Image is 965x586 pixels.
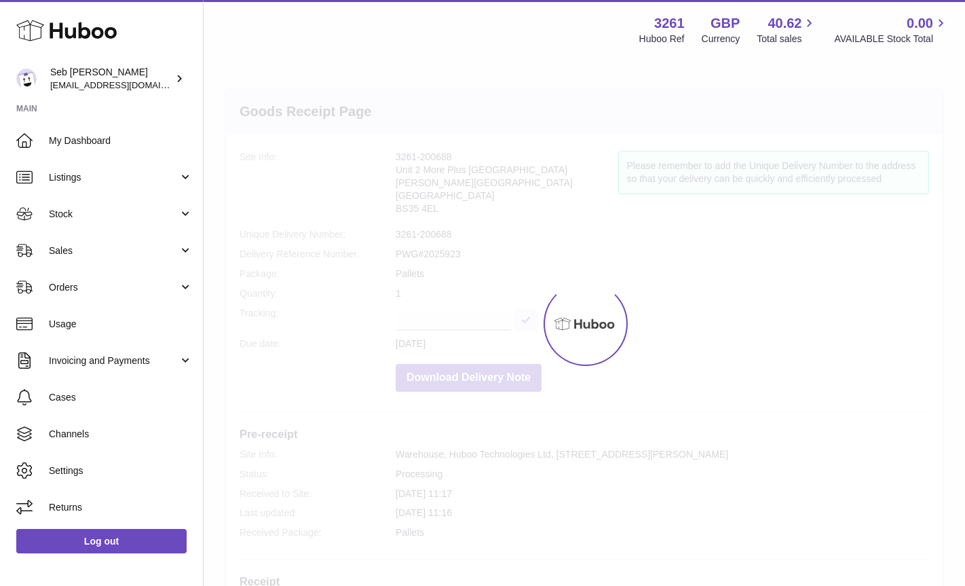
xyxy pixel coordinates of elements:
a: 0.00 AVAILABLE Stock Total [834,14,949,45]
span: Settings [49,464,193,477]
strong: 3261 [654,14,685,33]
span: AVAILABLE Stock Total [834,33,949,45]
span: Cases [49,391,193,404]
span: Usage [49,318,193,331]
span: 40.62 [768,14,801,33]
span: [EMAIL_ADDRESS][DOMAIN_NAME] [50,79,200,90]
div: Currency [702,33,740,45]
span: My Dashboard [49,134,193,147]
span: Stock [49,208,178,221]
span: Total sales [757,33,817,45]
span: Invoicing and Payments [49,354,178,367]
span: Orders [49,281,178,294]
span: Channels [49,428,193,441]
span: Returns [49,501,193,514]
img: ecom@bravefoods.co.uk [16,69,37,89]
span: Listings [49,171,178,184]
a: 40.62 Total sales [757,14,817,45]
div: Huboo Ref [639,33,685,45]
span: Sales [49,244,178,257]
a: Log out [16,529,187,553]
div: Seb [PERSON_NAME] [50,66,172,92]
span: 0.00 [907,14,933,33]
strong: GBP [711,14,740,33]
